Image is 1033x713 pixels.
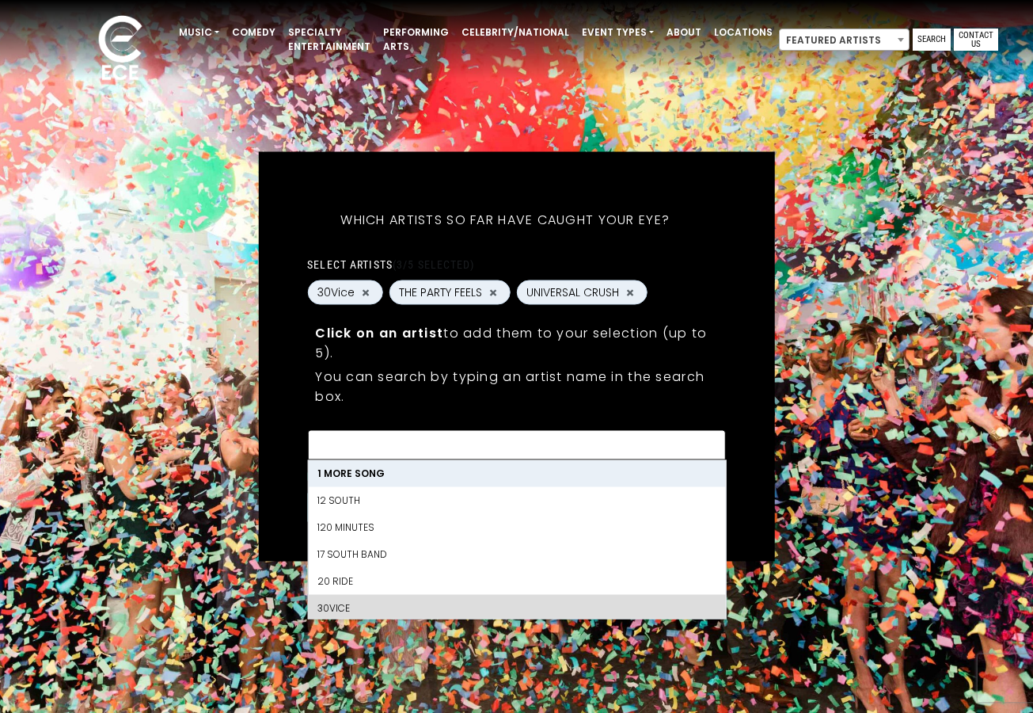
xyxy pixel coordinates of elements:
[307,192,703,249] h5: Which artists so far have caught your eye?
[173,19,226,46] a: Music
[315,324,443,342] strong: Click on an artist
[307,257,474,272] label: Select artists
[660,19,708,46] a: About
[708,19,779,46] a: Locations
[315,367,718,406] p: You can search by typing an artist name in the search box.
[81,11,160,88] img: ece_new_logo_whitev2-1.png
[308,541,725,568] li: 17 South Band
[575,19,660,46] a: Event Types
[377,19,455,60] a: Performing Arts
[455,19,575,46] a: Celebrity/National
[526,284,619,301] span: UNIVERSAL CRUSH
[359,285,372,299] button: Remove 30Vice
[226,19,282,46] a: Comedy
[954,29,998,51] a: Contact Us
[308,460,725,487] li: 1 More Song
[487,285,499,299] button: Remove THE PARTY FEELS
[317,284,355,301] span: 30Vice
[308,568,725,595] li: 20 Ride
[913,29,951,51] a: Search
[393,258,475,271] span: (3/5 selected)
[779,29,910,51] span: Featured Artists
[308,595,725,622] li: 30Vice
[399,284,482,301] span: THE PARTY FEELS
[308,487,725,514] li: 12 South
[282,19,377,60] a: Specialty Entertainment
[308,514,725,541] li: 120 Minutes
[317,440,716,455] textarea: Search
[780,29,909,51] span: Featured Artists
[315,323,718,363] p: to add them to your selection (up to 5).
[624,285,636,299] button: Remove UNIVERSAL CRUSH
